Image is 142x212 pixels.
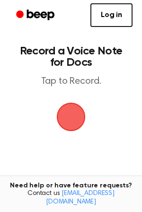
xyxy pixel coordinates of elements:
[9,6,63,25] a: Beep
[90,3,133,27] a: Log in
[6,190,136,206] span: Contact us
[17,76,125,88] p: Tap to Record.
[46,190,115,205] a: [EMAIL_ADDRESS][DOMAIN_NAME]
[17,45,125,68] h1: Record a Voice Note for Docs
[57,103,85,131] img: Beep Logo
